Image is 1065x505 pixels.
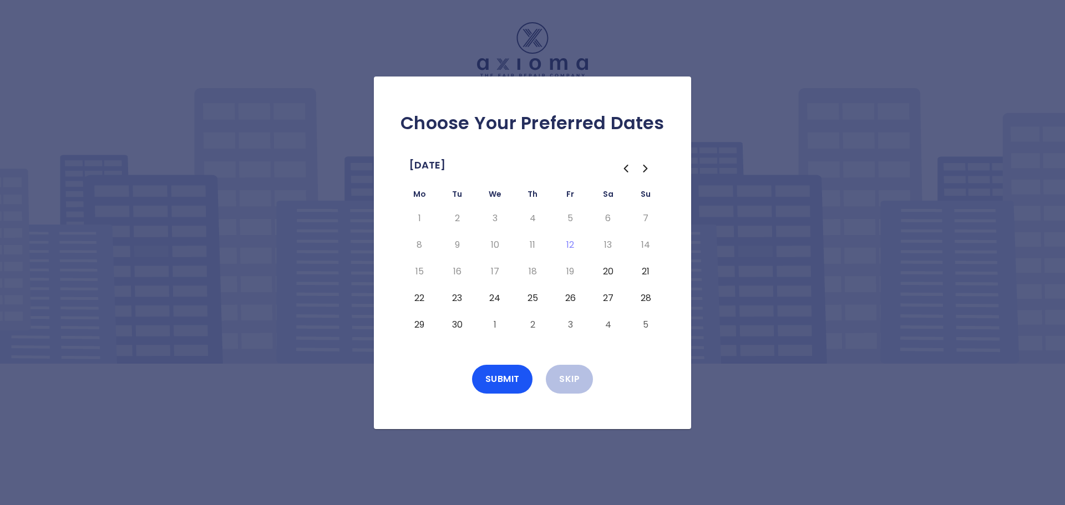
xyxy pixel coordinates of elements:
button: Friday, September 19th, 2025 [560,263,580,280]
button: Monday, September 22nd, 2025 [409,289,429,307]
button: Tuesday, September 9th, 2025 [447,236,467,254]
button: Monday, September 1st, 2025 [409,210,429,227]
button: Wednesday, September 3rd, 2025 [485,210,505,227]
button: Thursday, October 2nd, 2025 [523,316,542,334]
th: Sunday [627,187,665,205]
button: Sunday, September 7th, 2025 [636,210,656,227]
button: Saturday, September 27th, 2025 [598,289,618,307]
button: Thursday, September 25th, 2025 [523,289,542,307]
button: Monday, September 8th, 2025 [409,236,429,254]
th: Monday [400,187,438,205]
h2: Choose Your Preferred Dates [392,112,673,134]
button: Sunday, September 28th, 2025 [636,289,656,307]
button: Go to the Previous Month [616,159,636,178]
th: Saturday [589,187,627,205]
table: September 2025 [400,187,665,338]
span: [DATE] [409,156,445,174]
th: Friday [551,187,589,205]
button: Wednesday, September 10th, 2025 [485,236,505,254]
button: Tuesday, September 23rd, 2025 [447,289,467,307]
button: Wednesday, September 24th, 2025 [485,289,505,307]
button: Submit [472,365,533,394]
button: Sunday, September 21st, 2025 [636,263,656,280]
button: Wednesday, September 17th, 2025 [485,263,505,280]
button: Tuesday, September 16th, 2025 [447,263,467,280]
button: Saturday, September 20th, 2025 [598,263,618,280]
button: Monday, September 29th, 2025 [409,316,429,334]
button: Saturday, September 13th, 2025 [598,236,618,254]
button: Saturday, September 6th, 2025 [598,210,618,227]
button: Go to the Next Month [636,159,656,178]
img: Logo [477,22,588,77]
button: Skip [546,365,593,394]
th: Tuesday [438,187,476,205]
button: Friday, September 26th, 2025 [560,289,580,307]
th: Wednesday [476,187,514,205]
button: Monday, September 15th, 2025 [409,263,429,280]
button: Sunday, October 5th, 2025 [636,316,656,334]
button: Wednesday, October 1st, 2025 [485,316,505,334]
button: Today, Friday, September 12th, 2025 [560,236,580,254]
button: Thursday, September 4th, 2025 [523,210,542,227]
button: Friday, September 5th, 2025 [560,210,580,227]
button: Saturday, October 4th, 2025 [598,316,618,334]
button: Sunday, September 14th, 2025 [636,236,656,254]
button: Tuesday, September 2nd, 2025 [447,210,467,227]
button: Friday, October 3rd, 2025 [560,316,580,334]
button: Tuesday, September 30th, 2025 [447,316,467,334]
th: Thursday [514,187,551,205]
button: Thursday, September 18th, 2025 [523,263,542,280]
button: Thursday, September 11th, 2025 [523,236,542,254]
